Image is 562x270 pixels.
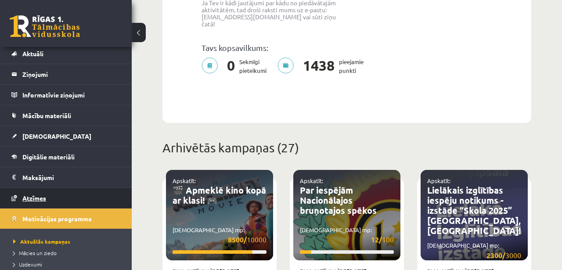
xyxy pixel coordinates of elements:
span: [DEMOGRAPHIC_DATA] [22,132,91,140]
p: [DEMOGRAPHIC_DATA] mp: [173,226,267,245]
a: Rīgas 1. Tālmācības vidusskola [10,15,80,37]
legend: Informatīvie ziņojumi [22,85,121,105]
a: Mācies un ziedo [13,249,123,257]
a: Apskatīt: [173,177,196,184]
span: Digitālie materiāli [22,153,75,161]
strong: 8500/ [228,235,247,244]
a: Lielākais izglītības iespēju notikums - izstāde “Skola 2025” [GEOGRAPHIC_DATA], [GEOGRAPHIC_DATA]! [427,184,521,236]
span: 0 [223,58,239,75]
legend: Maksājumi [22,167,121,187]
p: Arhivētās kampaņas (27) [162,139,531,157]
a: Aktuālās kampaņas [13,238,123,245]
a: [DEMOGRAPHIC_DATA] [11,126,121,146]
a: 🎬 Apmeklē kino kopā ar klasi! 🎮 [173,184,266,206]
strong: 12/ [371,235,382,244]
span: Uzdevumi [13,261,42,268]
span: Motivācijas programma [22,215,92,223]
span: Aktuāli [22,50,43,58]
a: Atzīmes [11,188,121,208]
a: Apskatīt: [300,177,323,184]
span: 1438 [299,58,339,75]
a: Mācību materiāli [11,105,121,126]
a: Aktuāli [11,43,121,64]
a: Maksājumi [11,167,121,187]
a: Motivācijas programma [11,209,121,229]
span: 10000 [228,234,267,245]
span: Mācies un ziedo [13,249,57,256]
p: Tavs kopsavilkums: [202,43,340,52]
a: Digitālie materiāli [11,147,121,167]
span: Aktuālās kampaņas [13,238,70,245]
p: [DEMOGRAPHIC_DATA] mp: [300,226,394,245]
span: 100 [371,234,394,245]
strong: 2300/ [486,251,505,260]
legend: Ziņojumi [22,64,121,84]
p: pieejamie punkti [277,58,369,75]
a: Informatīvie ziņojumi [11,85,121,105]
span: Atzīmes [22,194,46,202]
span: 3000 [486,250,521,261]
a: Ziņojumi [11,64,121,84]
p: [DEMOGRAPHIC_DATA] mp: [427,241,521,261]
a: Uzdevumi [13,260,123,268]
a: Apskatīt: [427,177,450,184]
span: Mācību materiāli [22,112,71,119]
a: Par iespējām Nacionālajos bruņotajos spēkos [300,184,377,216]
p: Sekmīgi pieteikumi [202,58,272,75]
